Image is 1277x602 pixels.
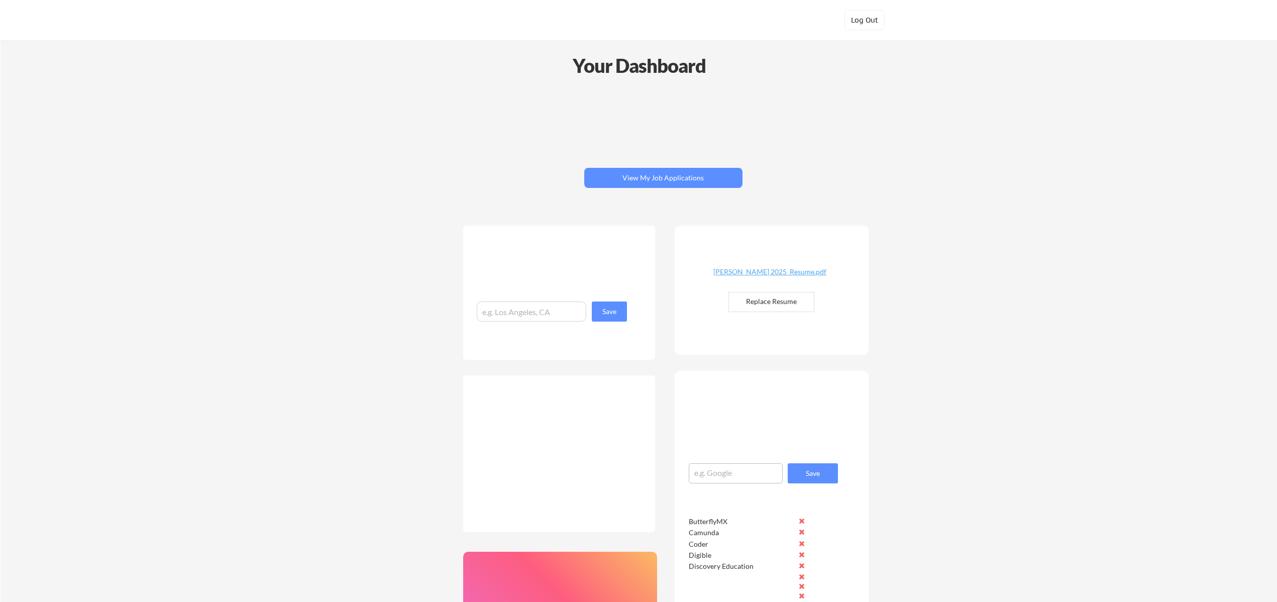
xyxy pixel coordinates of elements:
[844,10,885,30] button: Log Out
[788,463,838,483] button: Save
[689,517,795,527] div: ButterflyMX
[1,51,1277,80] div: Your Dashboard
[710,268,830,275] div: [PERSON_NAME] 2025_Resume.pdf
[689,539,795,549] div: Coder
[689,561,795,571] div: Discovery Education
[477,302,586,322] input: e.g. Los Angeles, CA
[592,302,627,322] button: Save
[689,550,795,560] div: Digible
[584,168,742,188] button: View My Job Applications
[710,268,830,284] a: [PERSON_NAME] 2025_Resume.pdf
[689,528,795,538] div: Camunda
